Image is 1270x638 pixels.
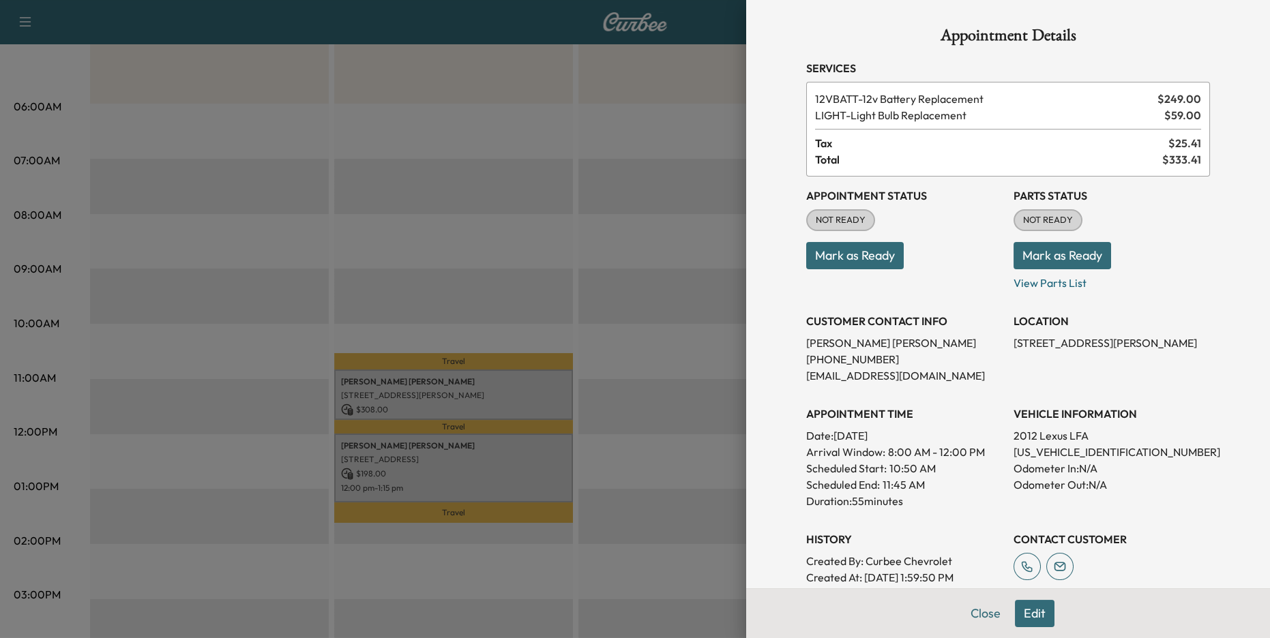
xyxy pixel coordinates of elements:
[888,444,985,460] span: 8:00 AM - 12:00 PM
[806,427,1003,444] p: Date: [DATE]
[806,60,1210,76] h3: Services
[962,600,1009,627] button: Close
[806,242,904,269] button: Mark as Ready
[806,531,1003,547] h3: History
[1014,460,1210,476] p: Odometer In: N/A
[806,476,880,493] p: Scheduled End:
[1164,107,1201,123] span: $ 59.00
[1157,91,1201,107] span: $ 249.00
[815,151,1162,168] span: Total
[806,406,1003,422] h3: APPOINTMENT TIME
[1014,406,1210,422] h3: VEHICLE INFORMATION
[815,107,1159,123] span: Light Bulb Replacement
[806,493,1003,509] p: Duration: 55 minutes
[806,460,887,476] p: Scheduled Start:
[806,335,1003,351] p: [PERSON_NAME] [PERSON_NAME]
[1168,135,1201,151] span: $ 25.41
[1014,476,1210,493] p: Odometer Out: N/A
[1162,151,1201,168] span: $ 333.41
[1014,313,1210,329] h3: LOCATION
[1014,444,1210,460] p: [US_VEHICLE_IDENTIFICATION_NUMBER]
[1014,335,1210,351] p: [STREET_ADDRESS][PERSON_NAME]
[1014,242,1111,269] button: Mark as Ready
[1015,213,1081,227] span: NOT READY
[806,187,1003,204] h3: Appointment Status
[808,213,874,227] span: NOT READY
[806,367,1003,384] p: [EMAIL_ADDRESS][DOMAIN_NAME]
[806,313,1003,329] h3: CUSTOMER CONTACT INFO
[806,444,1003,460] p: Arrival Window:
[806,553,1003,569] p: Created By : Curbee Chevrolet
[883,476,925,493] p: 11:45 AM
[815,91,1152,107] span: 12v Battery Replacement
[806,27,1210,49] h1: Appointment Details
[1014,427,1210,444] p: 2012 Lexus LFA
[1014,531,1210,547] h3: CONTACT CUSTOMER
[806,586,1003,602] p: Modified By : Curbee Chevrolet
[806,569,1003,586] p: Created At : [DATE] 1:59:50 PM
[889,460,936,476] p: 10:50 AM
[1014,187,1210,204] h3: Parts Status
[1014,269,1210,291] p: View Parts List
[815,135,1168,151] span: Tax
[806,351,1003,367] p: [PHONE_NUMBER]
[1015,600,1054,627] button: Edit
